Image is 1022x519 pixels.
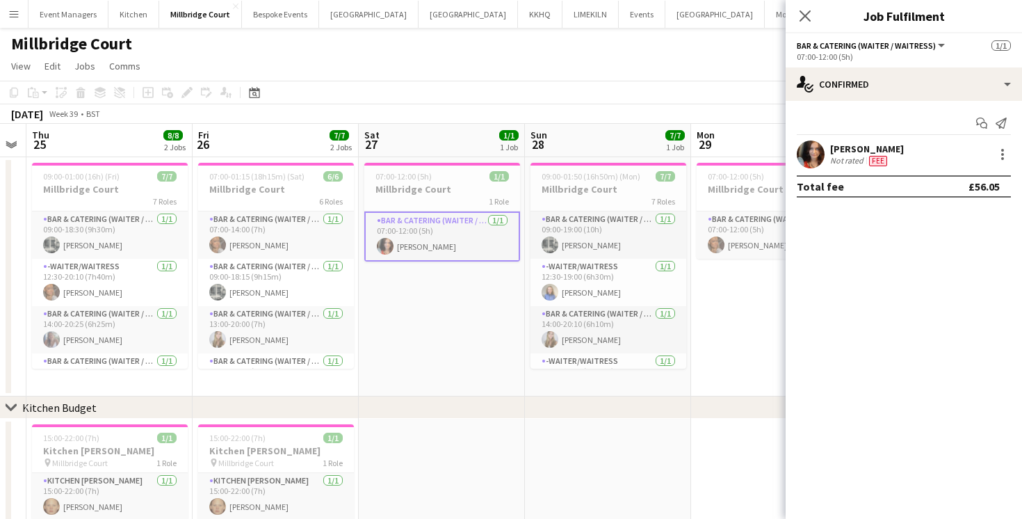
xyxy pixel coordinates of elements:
[695,136,715,152] span: 29
[11,107,43,121] div: [DATE]
[198,353,354,401] app-card-role: Bar & Catering (Waiter / waitress)1/113:00-22:30 (9h30m)
[697,211,852,259] app-card-role: Bar & Catering (Waiter / waitress)1/107:00-12:00 (5h)[PERSON_NAME]
[530,183,686,195] h3: Millbridge Court
[198,183,354,195] h3: Millbridge Court
[11,60,31,72] span: View
[666,142,684,152] div: 1 Job
[32,353,188,401] app-card-role: Bar & Catering (Waiter / waitress)1/114:00-22:30 (8h30m)
[869,156,887,166] span: Fee
[32,163,188,369] app-job-card: 09:00-01:00 (16h) (Fri)7/7Millbridge Court7 RolesBar & Catering (Waiter / waitress)1/109:00-18:30...
[11,33,132,54] h1: Millbridge Court
[797,179,844,193] div: Total fee
[665,1,765,28] button: [GEOGRAPHIC_DATA]
[866,155,890,166] div: Crew has different fees then in role
[46,109,81,119] span: Week 39
[218,458,274,468] span: Millbridge Court
[362,136,380,152] span: 27
[330,130,349,141] span: 7/7
[209,171,305,182] span: 07:00-01:15 (18h15m) (Sat)
[797,51,1011,62] div: 07:00-12:00 (5h)
[530,259,686,306] app-card-role: -Waiter/Waitress1/112:30-19:00 (6h30m)[PERSON_NAME]
[108,1,159,28] button: Kitchen
[22,401,97,415] div: Kitchen Budget
[530,353,686,401] app-card-role: -Waiter/Waitress1/114:00-20:35 (6h35m)
[697,163,852,259] app-job-card: 07:00-12:00 (5h)1/1Millbridge Court1 RoleBar & Catering (Waiter / waitress)1/107:00-12:00 (5h)[PE...
[198,445,354,457] h3: Kitchen [PERSON_NAME]
[419,1,518,28] button: [GEOGRAPHIC_DATA]
[196,136,209,152] span: 26
[991,40,1011,51] span: 1/1
[697,183,852,195] h3: Millbridge Court
[198,163,354,369] app-job-card: 07:00-01:15 (18h15m) (Sat)6/6Millbridge Court6 RolesBar & Catering (Waiter / waitress)1/107:00-14...
[104,57,146,75] a: Comms
[86,109,100,119] div: BST
[52,458,108,468] span: Millbridge Court
[364,183,520,195] h3: Millbridge Court
[500,142,518,152] div: 1 Job
[29,1,108,28] button: Event Managers
[32,445,188,457] h3: Kitchen [PERSON_NAME]
[109,60,140,72] span: Comms
[43,433,99,443] span: 15:00-22:00 (7h)
[375,171,432,182] span: 07:00-12:00 (5h)
[32,259,188,306] app-card-role: -Waiter/Waitress1/112:30-20:10 (7h40m)[PERSON_NAME]
[32,129,49,141] span: Thu
[32,211,188,259] app-card-role: Bar & Catering (Waiter / waitress)1/109:00-18:30 (9h30m)[PERSON_NAME]
[489,171,509,182] span: 1/1
[44,60,60,72] span: Edit
[242,1,319,28] button: Bespoke Events
[656,171,675,182] span: 7/7
[39,57,66,75] a: Edit
[562,1,619,28] button: LIMEKILN
[74,60,95,72] span: Jobs
[518,1,562,28] button: KKHQ
[797,40,936,51] span: Bar & Catering (Waiter / waitress)
[619,1,665,28] button: Events
[830,155,866,166] div: Not rated
[530,211,686,259] app-card-role: Bar & Catering (Waiter / waitress)1/109:00-19:00 (10h)[PERSON_NAME]
[198,259,354,306] app-card-role: Bar & Catering (Waiter / waitress)1/109:00-18:15 (9h15m)[PERSON_NAME]
[209,433,266,443] span: 15:00-22:00 (7h)
[797,40,947,51] button: Bar & Catering (Waiter / waitress)
[665,130,685,141] span: 7/7
[968,179,1000,193] div: £56.05
[530,129,547,141] span: Sun
[163,130,183,141] span: 8/8
[697,129,715,141] span: Mon
[323,171,343,182] span: 6/6
[198,306,354,353] app-card-role: Bar & Catering (Waiter / waitress)1/113:00-20:00 (7h)[PERSON_NAME]
[32,183,188,195] h3: Millbridge Court
[708,171,764,182] span: 07:00-12:00 (5h)
[157,433,177,443] span: 1/1
[530,163,686,369] app-job-card: 09:00-01:50 (16h50m) (Mon)7/7Millbridge Court7 RolesBar & Catering (Waiter / waitress)1/109:00-19...
[364,211,520,262] app-card-role: Bar & Catering (Waiter / waitress)1/107:00-12:00 (5h)[PERSON_NAME]
[159,1,242,28] button: Millbridge Court
[198,129,209,141] span: Fri
[651,196,675,207] span: 7 Roles
[6,57,36,75] a: View
[489,196,509,207] span: 1 Role
[323,433,343,443] span: 1/1
[542,171,640,182] span: 09:00-01:50 (16h50m) (Mon)
[156,458,177,468] span: 1 Role
[30,136,49,152] span: 25
[830,143,904,155] div: [PERSON_NAME]
[69,57,101,75] a: Jobs
[164,142,186,152] div: 2 Jobs
[43,171,120,182] span: 09:00-01:00 (16h) (Fri)
[323,458,343,468] span: 1 Role
[319,1,419,28] button: [GEOGRAPHIC_DATA]
[153,196,177,207] span: 7 Roles
[364,163,520,262] app-job-card: 07:00-12:00 (5h)1/1Millbridge Court1 RoleBar & Catering (Waiter / waitress)1/107:00-12:00 (5h)[PE...
[499,130,519,141] span: 1/1
[198,211,354,259] app-card-role: Bar & Catering (Waiter / waitress)1/107:00-14:00 (7h)[PERSON_NAME]
[530,306,686,353] app-card-role: Bar & Catering (Waiter / waitress)1/114:00-20:10 (6h10m)[PERSON_NAME]
[786,67,1022,101] div: Confirmed
[157,171,177,182] span: 7/7
[319,196,343,207] span: 6 Roles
